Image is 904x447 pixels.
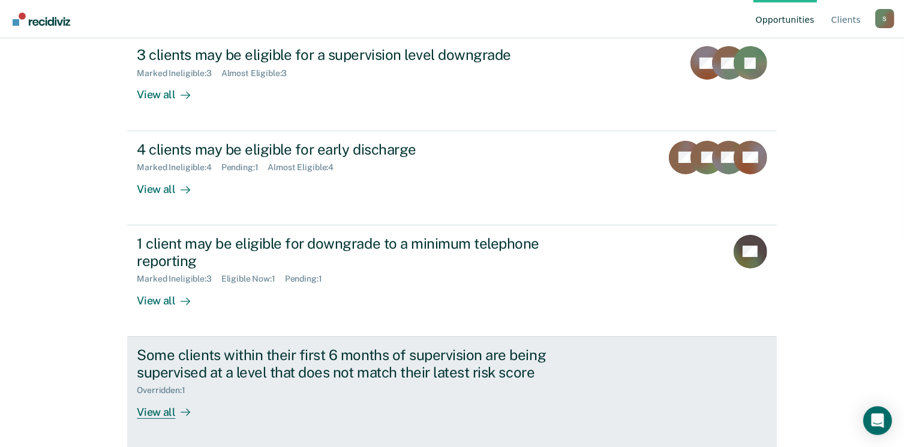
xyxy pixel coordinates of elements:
div: View all [137,173,204,196]
div: Pending : 1 [285,274,332,284]
div: Marked Ineligible : 3 [137,68,221,78]
div: Some clients within their first 6 months of supervision are being supervised at a level that does... [137,346,558,381]
div: 4 clients may be eligible for early discharge [137,141,558,158]
div: 3 clients may be eligible for a supervision level downgrade [137,46,558,64]
div: Marked Ineligible : 3 [137,274,221,284]
div: View all [137,284,204,307]
div: Pending : 1 [221,162,268,173]
img: Recidiviz [13,13,70,26]
a: 4 clients may be eligible for early dischargeMarked Ineligible:4Pending:1Almost Eligible:4View all [127,131,776,225]
button: Profile dropdown button [875,9,894,28]
div: Overridden : 1 [137,385,194,395]
div: S [875,9,894,28]
div: Almost Eligible : 4 [268,162,344,173]
div: View all [137,78,204,102]
div: Almost Eligible : 3 [221,68,297,78]
div: Eligible Now : 1 [221,274,285,284]
div: View all [137,395,204,419]
div: Open Intercom Messenger [863,406,892,435]
a: 3 clients may be eligible for a supervision level downgradeMarked Ineligible:3Almost Eligible:3Vi... [127,36,776,131]
a: 1 client may be eligible for downgrade to a minimum telephone reportingMarked Ineligible:3Eligibl... [127,225,776,337]
div: 1 client may be eligible for downgrade to a minimum telephone reporting [137,235,558,270]
div: Marked Ineligible : 4 [137,162,221,173]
